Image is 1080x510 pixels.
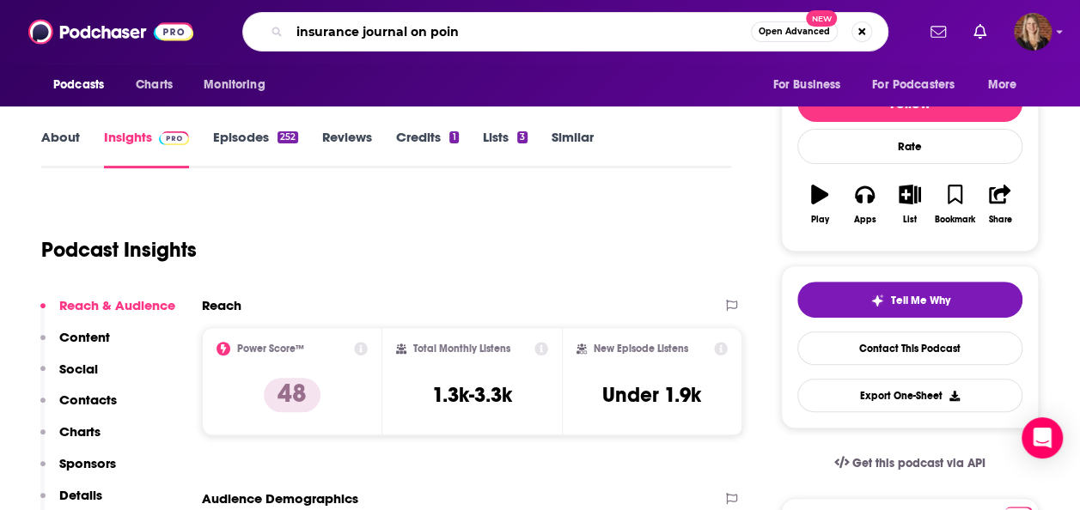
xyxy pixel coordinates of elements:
[322,129,372,168] a: Reviews
[59,487,102,503] p: Details
[449,131,458,143] div: 1
[59,392,117,408] p: Contacts
[202,297,241,313] h2: Reach
[40,329,110,361] button: Content
[104,129,189,168] a: InsightsPodchaser Pro
[278,131,298,143] div: 252
[242,12,888,52] div: Search podcasts, credits, & more...
[978,173,1022,235] button: Share
[192,69,287,101] button: open menu
[988,73,1017,97] span: More
[213,129,298,168] a: Episodes252
[967,17,993,46] a: Show notifications dropdown
[204,73,265,97] span: Monitoring
[41,129,80,168] a: About
[1022,417,1063,458] div: Open Intercom Messenger
[136,73,173,97] span: Charts
[237,343,304,355] h2: Power Score™
[1014,13,1052,51] img: User Profile
[872,73,955,97] span: For Podcasters
[40,297,175,329] button: Reach & Audience
[935,215,975,225] div: Bookmark
[821,442,999,484] a: Get this podcast via API
[40,392,117,423] button: Contacts
[264,378,320,412] p: 48
[870,294,884,307] img: tell me why sparkle
[932,173,977,235] button: Bookmark
[396,129,458,168] a: Credits1
[59,297,175,313] p: Reach & Audience
[59,455,116,471] p: Sponsors
[59,329,110,345] p: Content
[924,17,953,46] a: Show notifications dropdown
[41,237,197,263] h1: Podcast Insights
[40,361,98,392] button: Social
[159,131,189,145] img: Podchaser Pro
[413,343,510,355] h2: Total Monthly Listens
[751,21,838,42] button: Open AdvancedNew
[483,129,528,168] a: Lists3
[772,73,840,97] span: For Business
[432,382,512,408] h3: 1.3k-3.3k
[290,18,751,46] input: Search podcasts, credits, & more...
[28,15,193,48] img: Podchaser - Follow, Share and Rate Podcasts
[517,131,528,143] div: 3
[891,294,950,307] span: Tell Me Why
[40,455,116,487] button: Sponsors
[811,215,829,225] div: Play
[903,215,917,225] div: List
[861,69,979,101] button: open menu
[759,27,830,36] span: Open Advanced
[888,173,932,235] button: List
[797,173,842,235] button: Play
[806,10,837,27] span: New
[40,423,101,455] button: Charts
[797,129,1022,164] div: Rate
[797,379,1022,412] button: Export One-Sheet
[988,215,1011,225] div: Share
[1014,13,1052,51] span: Logged in as Nicole_Violet_Podchaser
[797,331,1022,365] a: Contact This Podcast
[976,69,1039,101] button: open menu
[202,490,358,507] h2: Audience Demographics
[53,73,104,97] span: Podcasts
[125,69,183,101] a: Charts
[41,69,126,101] button: open menu
[594,343,688,355] h2: New Episode Listens
[760,69,862,101] button: open menu
[852,456,985,471] span: Get this podcast via API
[59,423,101,440] p: Charts
[1014,13,1052,51] button: Show profile menu
[797,282,1022,318] button: tell me why sparkleTell Me Why
[602,382,701,408] h3: Under 1.9k
[854,215,876,225] div: Apps
[552,129,594,168] a: Similar
[59,361,98,377] p: Social
[842,173,887,235] button: Apps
